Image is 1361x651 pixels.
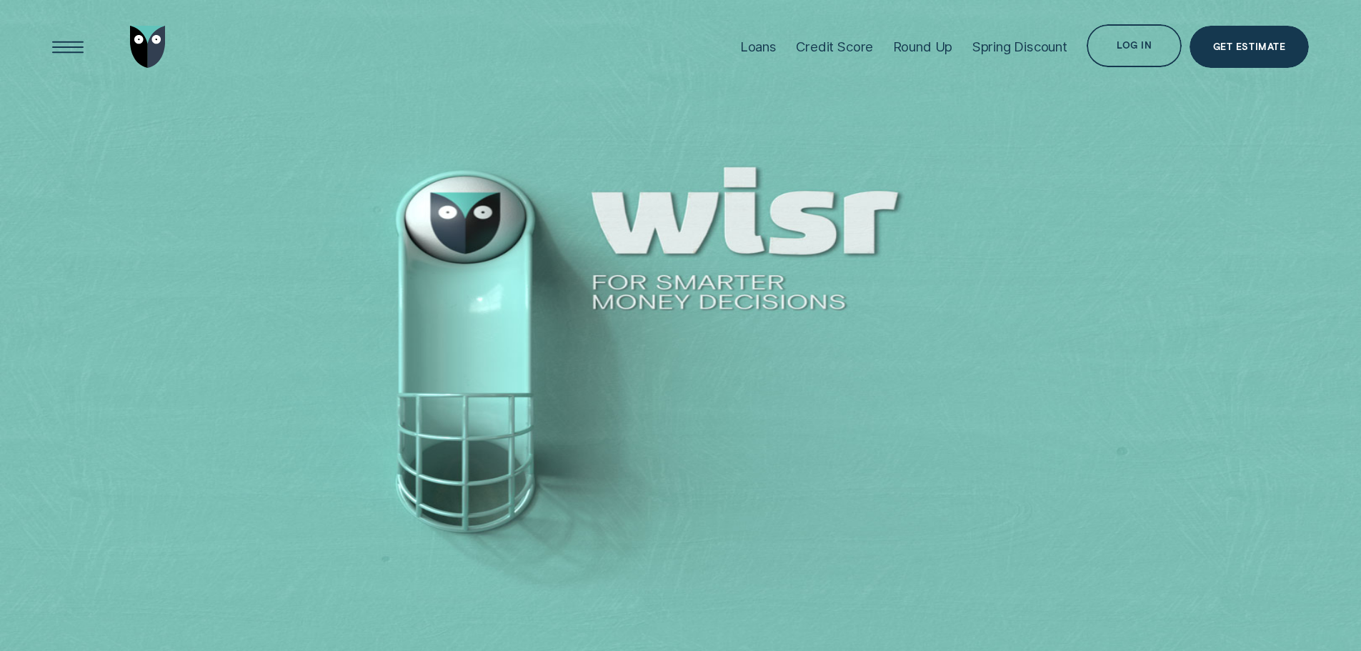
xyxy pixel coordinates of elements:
[130,26,166,69] img: Wisr
[796,39,873,55] div: Credit Score
[1087,24,1181,67] button: Log in
[1190,26,1309,69] a: Get Estimate
[972,39,1067,55] div: Spring Discount
[46,26,89,69] button: Open Menu
[740,39,777,55] div: Loans
[893,39,953,55] div: Round Up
